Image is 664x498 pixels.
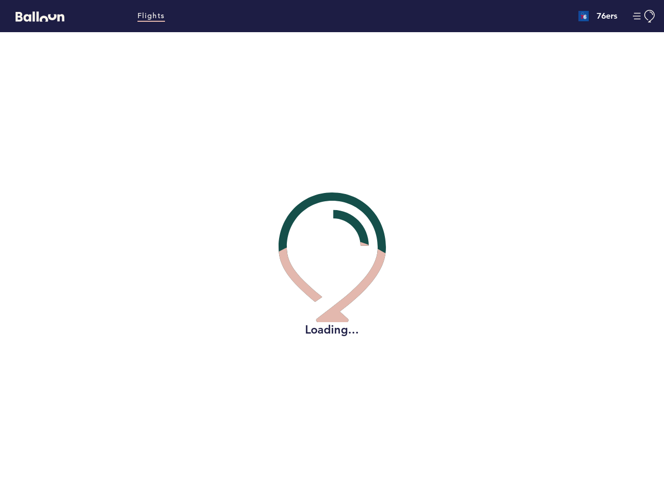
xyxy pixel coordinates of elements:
[16,11,64,22] svg: Balloon
[597,10,617,22] h4: 76ers
[279,322,386,338] h2: Loading...
[8,10,64,21] a: Balloon
[137,10,165,22] a: Flights
[633,10,656,23] button: Manage Account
